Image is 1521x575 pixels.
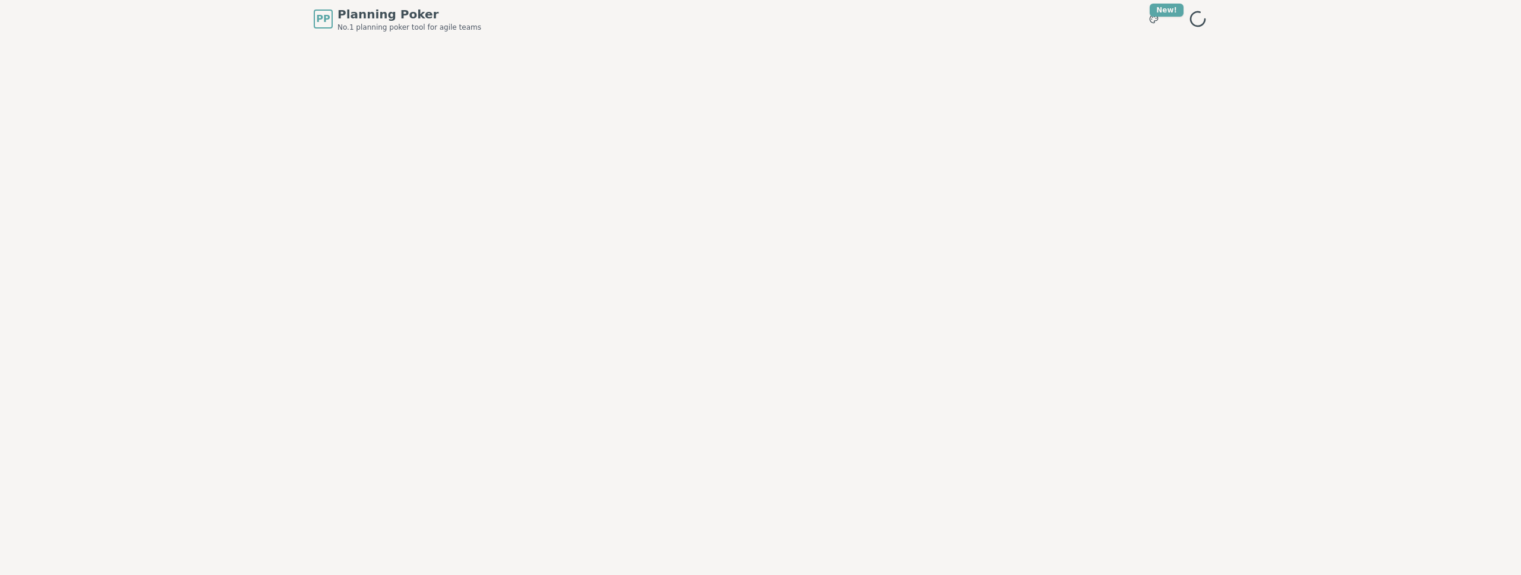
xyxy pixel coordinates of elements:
span: No.1 planning poker tool for agile teams [337,23,481,32]
div: New! [1150,4,1184,17]
a: PPPlanning PokerNo.1 planning poker tool for agile teams [314,6,481,32]
button: New! [1143,8,1165,30]
span: Planning Poker [337,6,481,23]
span: PP [316,12,330,26]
